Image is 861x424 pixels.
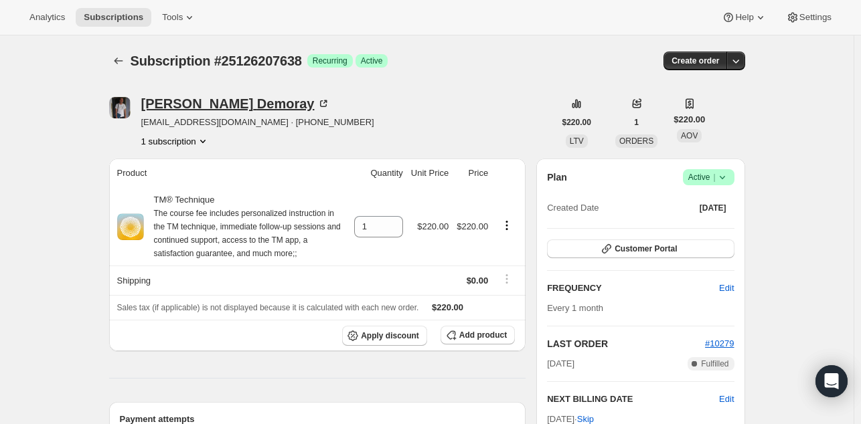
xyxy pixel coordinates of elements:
span: Daniel Demoray [109,97,131,118]
button: Shipping actions [496,272,518,286]
span: $220.00 [457,221,488,231]
button: Settings [778,8,840,27]
span: Subscriptions [84,12,143,23]
button: Edit [719,393,734,406]
span: $0.00 [467,276,489,286]
h2: Plan [547,171,567,184]
th: Quantity [350,158,407,188]
span: Created Date [547,201,599,215]
button: Help [714,8,775,27]
span: AOV [681,131,698,140]
div: [PERSON_NAME] Demoray [141,97,331,110]
small: The course fee includes personalized instruction in the TM technique, immediate follow-up session... [154,209,341,258]
span: Sales tax (if applicable) is not displayed because it is calculated with each new order. [117,303,419,312]
button: Create order [663,51,727,70]
span: $220.00 [562,117,591,128]
span: Create order [672,56,719,66]
span: ORDERS [619,136,653,146]
span: Add product [459,330,507,340]
a: #10279 [705,338,734,348]
span: Active [361,56,383,66]
th: Unit Price [407,158,453,188]
h2: NEXT BILLING DATE [547,393,719,406]
button: 1 [626,113,647,132]
button: Subscriptions [109,51,128,70]
span: Tools [162,12,183,23]
button: Apply discount [342,326,427,346]
span: Analytics [29,12,65,23]
span: [DATE] [700,203,726,213]
span: Subscription #25126207638 [131,54,302,68]
button: Edit [711,278,742,299]
span: Apply discount [361,330,419,341]
div: TM® Technique [144,193,346,260]
span: [EMAIL_ADDRESS][DOMAIN_NAME] · [PHONE_NUMBER] [141,116,374,129]
span: Active [688,171,729,184]
th: Product [109,158,350,188]
th: Price [453,158,492,188]
button: Analytics [21,8,73,27]
span: Help [735,12,753,23]
span: Recurring [313,56,347,66]
button: Product actions [496,218,518,233]
button: Customer Portal [547,239,734,258]
span: | [713,172,715,183]
img: product img [117,213,144,240]
button: #10279 [705,337,734,350]
span: [DATE] · [547,414,594,424]
span: Fulfilled [701,358,728,369]
h2: LAST ORDER [547,337,705,350]
span: 1 [634,117,639,128]
span: [DATE] [547,357,574,370]
span: Customer Portal [615,243,677,254]
button: Tools [154,8,204,27]
div: Open Intercom Messenger [815,365,848,397]
span: Edit [719,282,734,295]
h2: FREQUENCY [547,282,719,295]
button: Product actions [141,134,210,148]
span: $220.00 [674,113,705,126]
span: Settings [799,12,832,23]
span: $220.00 [432,302,463,312]
button: Add product [441,326,515,344]
button: $220.00 [554,113,599,132]
button: [DATE] [692,199,734,217]
span: LTV [570,136,584,146]
span: $220.00 [417,221,449,231]
button: Subscriptions [76,8,151,27]
th: Shipping [109,266,350,295]
span: Every 1 month [547,303,603,313]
